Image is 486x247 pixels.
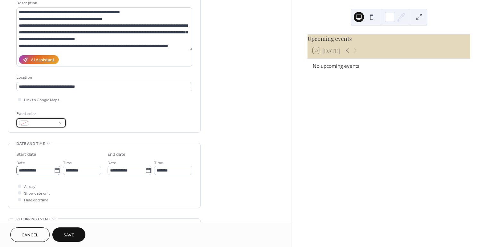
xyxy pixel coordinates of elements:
div: End date [108,151,126,158]
span: Date and time [16,140,45,147]
div: Event color [16,110,65,117]
span: Link to Google Maps [24,97,59,103]
span: Cancel [22,232,39,239]
button: Save [52,227,85,242]
span: Date [16,160,25,166]
div: Location [16,74,191,81]
span: Date [108,160,116,166]
div: AI Assistant [31,57,54,64]
span: Recurring event [16,216,50,223]
span: Hide end time [24,197,48,204]
span: Time [63,160,72,166]
span: Save [64,232,74,239]
button: AI Assistant [19,55,59,64]
span: Show date only [24,190,50,197]
div: Upcoming events [308,34,470,43]
span: All day [24,183,35,190]
span: Time [154,160,163,166]
button: Cancel [10,227,50,242]
div: Start date [16,151,36,158]
div: No upcoming events [313,62,465,70]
